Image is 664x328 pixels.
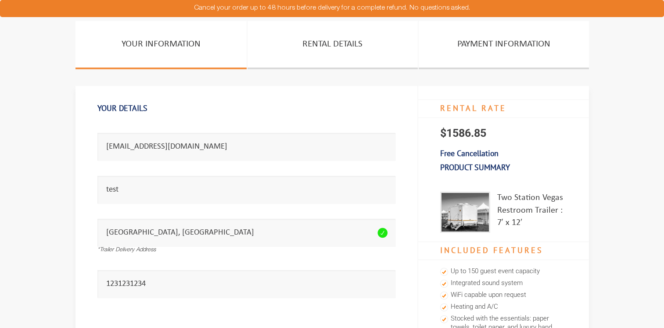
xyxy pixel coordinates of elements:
a: Your Information [75,21,247,69]
h3: Product Summary [418,158,589,177]
input: *Email [97,133,395,160]
h4: RENTAL RATE [418,100,589,118]
h4: Included Features [418,242,589,260]
input: *Contact Name [97,176,395,203]
li: WiFi capable upon request [440,289,567,301]
a: PAYMENT INFORMATION [419,21,589,69]
div: *Trailer Delivery Address [97,246,395,255]
a: Rental Details [248,21,418,69]
li: Up to 150 guest event capacity [440,266,567,278]
li: Heating and A/C [440,301,567,313]
div: Two Station Vegas Restroom Trailer : 7′ x 12′ [497,192,567,233]
input: *Contact Number [97,270,395,298]
li: Integrated sound system [440,278,567,289]
p: $1586.85 [418,118,589,149]
input: *Trailer Delivery Address [97,219,395,246]
h1: Your Details [97,99,395,118]
b: Free Cancellation [440,148,499,158]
